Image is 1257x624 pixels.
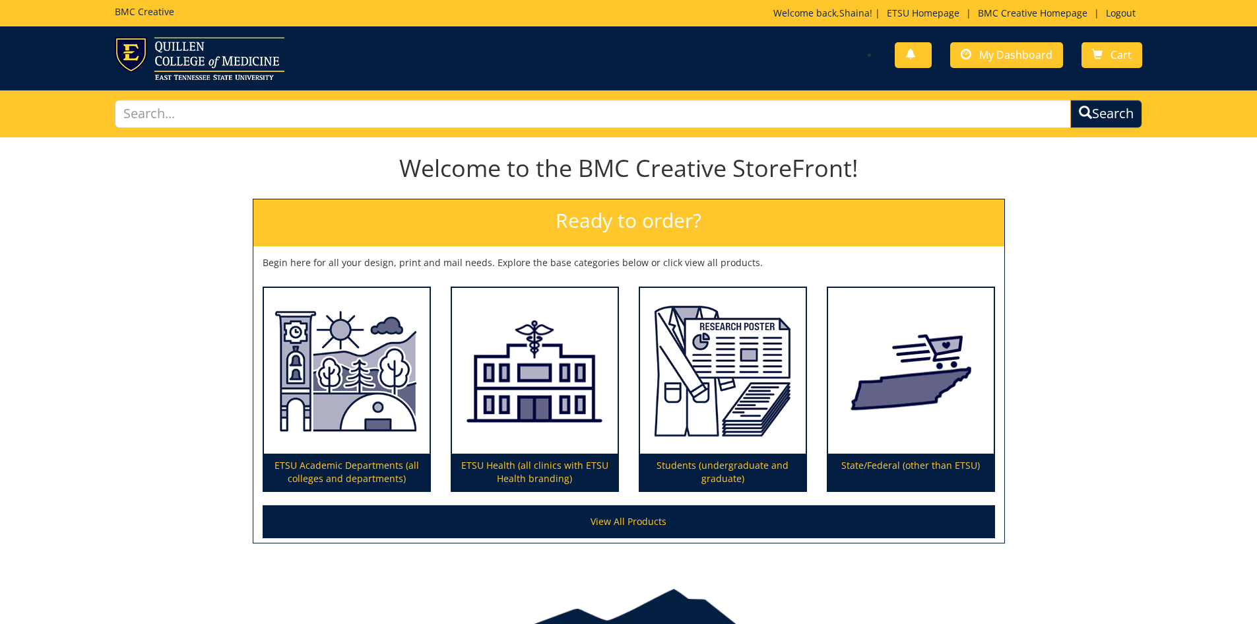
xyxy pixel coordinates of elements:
p: State/Federal (other than ETSU) [828,454,994,491]
img: ETSU Academic Departments (all colleges and departments) [264,288,430,454]
a: My Dashboard [950,42,1063,68]
span: Cart [1111,48,1132,62]
p: Students (undergraduate and graduate) [640,454,806,491]
a: Cart [1081,42,1142,68]
a: ETSU Homepage [880,7,966,19]
a: Logout [1099,7,1142,19]
button: Search [1070,100,1142,128]
span: My Dashboard [979,48,1052,62]
input: Search... [115,100,1072,128]
p: ETSU Health (all clinics with ETSU Health branding) [452,454,618,491]
a: View All Products [263,505,995,538]
a: ETSU Health (all clinics with ETSU Health branding) [452,288,618,491]
p: Welcome back, ! | | | [773,7,1142,20]
img: ETSU logo [115,37,284,80]
a: ETSU Academic Departments (all colleges and departments) [264,288,430,491]
h5: BMC Creative [115,7,174,17]
h2: Ready to order? [253,199,1004,246]
p: Begin here for all your design, print and mail needs. Explore the base categories below or click ... [263,256,995,269]
a: State/Federal (other than ETSU) [828,288,994,491]
a: BMC Creative Homepage [971,7,1094,19]
p: ETSU Academic Departments (all colleges and departments) [264,454,430,491]
img: ETSU Health (all clinics with ETSU Health branding) [452,288,618,454]
img: Students (undergraduate and graduate) [640,288,806,454]
h1: Welcome to the BMC Creative StoreFront! [253,155,1005,182]
a: Students (undergraduate and graduate) [640,288,806,491]
img: State/Federal (other than ETSU) [828,288,994,454]
a: Shaina [839,7,870,19]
